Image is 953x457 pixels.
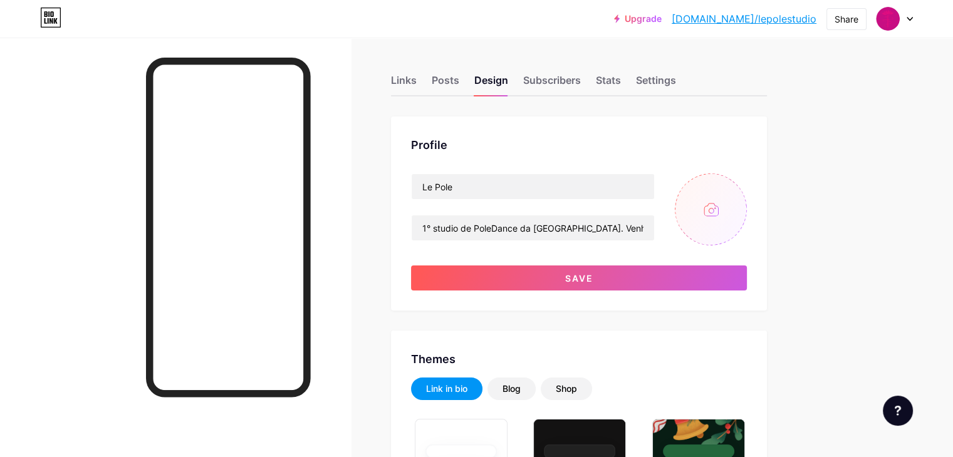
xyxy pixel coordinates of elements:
[556,383,577,395] div: Shop
[876,7,900,31] img: Le Pole Studio
[474,73,508,95] div: Design
[523,73,581,95] div: Subscribers
[426,383,467,395] div: Link in bio
[391,73,417,95] div: Links
[503,383,521,395] div: Blog
[411,351,747,367] div: Themes
[835,13,858,26] div: Share
[411,265,747,290] button: Save
[412,215,654,240] input: Bio
[565,273,593,284] span: Save
[596,73,621,95] div: Stats
[636,73,676,95] div: Settings
[432,73,459,95] div: Posts
[411,136,747,153] div: Profile
[672,11,816,26] a: [DOMAIN_NAME]/lepolestudio
[412,174,654,199] input: Name
[614,14,662,24] a: Upgrade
